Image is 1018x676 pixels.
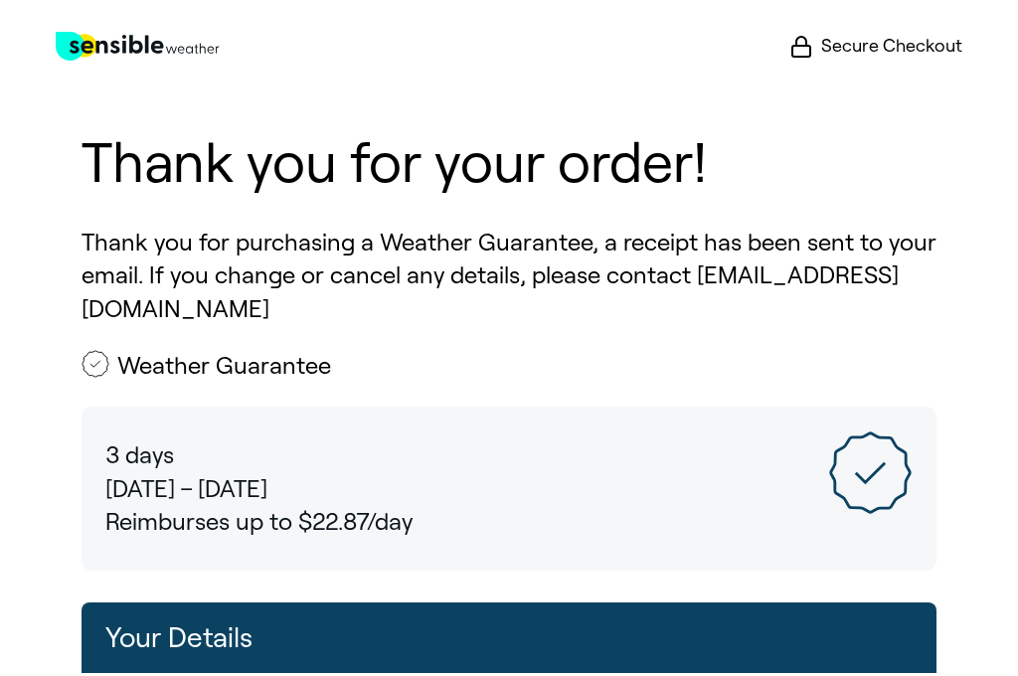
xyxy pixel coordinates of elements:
p: [DATE] – [DATE] [105,472,913,506]
p: Thank you for purchasing a Weather Guarantee, a receipt has been sent to your email. If you chang... [82,226,936,326]
h2: Weather Guarantee [117,349,331,383]
p: 3 days [105,438,913,472]
p: Reimburses up to $22.87/day [105,505,913,539]
span: Secure Checkout [821,34,962,59]
h2: Your Details [82,602,936,673]
h1: Thank you for your order! [82,132,936,194]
